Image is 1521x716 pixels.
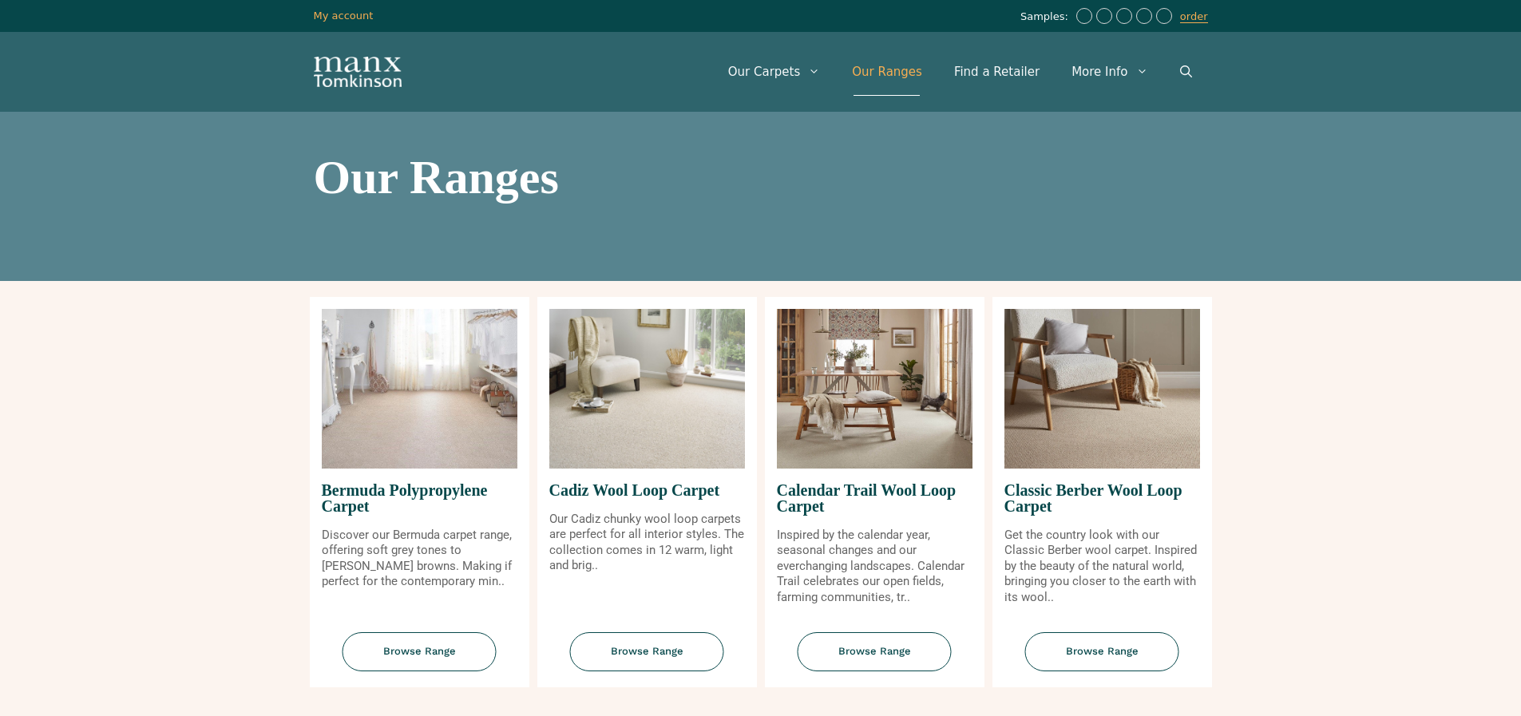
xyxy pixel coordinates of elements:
[537,632,757,687] a: Browse Range
[549,469,745,512] span: Cadiz Wool Loop Carpet
[777,309,972,469] img: Calendar Trail Wool Loop Carpet
[314,10,374,22] a: My account
[1025,632,1179,671] span: Browse Range
[343,632,497,671] span: Browse Range
[712,48,837,96] a: Our Carpets
[322,528,517,590] p: Discover our Bermuda carpet range, offering soft grey tones to [PERSON_NAME] browns. Making if pe...
[1004,528,1200,606] p: Get the country look with our Classic Berber wool carpet. Inspired by the beauty of the natural w...
[549,512,745,574] p: Our Cadiz chunky wool loop carpets are perfect for all interior styles. The collection comes in 1...
[938,48,1056,96] a: Find a Retailer
[1020,10,1072,24] span: Samples:
[1004,469,1200,528] span: Classic Berber Wool Loop Carpet
[765,632,984,687] a: Browse Range
[1056,48,1163,96] a: More Info
[1004,309,1200,469] img: Classic Berber Wool Loop Carpet
[314,153,1208,201] h1: Our Ranges
[322,469,517,528] span: Bermuda Polypropylene Carpet
[322,309,517,469] img: Bermuda Polypropylene Carpet
[777,528,972,606] p: Inspired by the calendar year, seasonal changes and our everchanging landscapes. Calendar Trail c...
[314,57,402,87] img: Manx Tomkinson
[1164,48,1208,96] a: Open Search Bar
[1180,10,1208,23] a: order
[549,309,745,469] img: Cadiz Wool Loop Carpet
[836,48,938,96] a: Our Ranges
[570,632,724,671] span: Browse Range
[712,48,1208,96] nav: Primary
[798,632,952,671] span: Browse Range
[777,469,972,528] span: Calendar Trail Wool Loop Carpet
[992,632,1212,687] a: Browse Range
[310,632,529,687] a: Browse Range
